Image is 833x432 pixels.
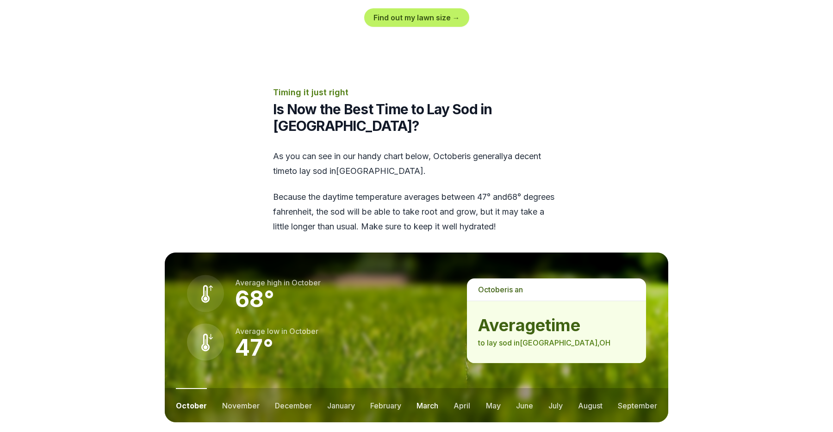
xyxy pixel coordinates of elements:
p: to lay sod in [GEOGRAPHIC_DATA] , OH [478,337,635,348]
button: august [578,388,603,422]
strong: 68 ° [235,285,274,313]
button: january [327,388,355,422]
button: april [454,388,470,422]
a: Find out my lawn size → [364,8,469,27]
p: Because the daytime temperature averages between 47 ° and 68 ° degrees fahrenheit, the sod will b... [273,190,560,234]
button: november [222,388,260,422]
div: As you can see in our handy chart below, is generally a decent time to lay sod in [GEOGRAPHIC_DAT... [273,149,560,234]
span: october [289,327,318,336]
button: march [416,388,438,422]
strong: 47 ° [235,334,274,361]
strong: average time [478,316,635,334]
button: october [176,388,207,422]
button: september [618,388,657,422]
button: june [516,388,533,422]
h2: Is Now the Best Time to Lay Sod in [GEOGRAPHIC_DATA]? [273,101,560,134]
button: february [370,388,401,422]
button: may [486,388,501,422]
p: Average high in [235,277,321,288]
p: Average low in [235,326,318,337]
p: is a n [467,278,646,301]
button: december [275,388,312,422]
span: october [478,285,507,294]
p: Timing it just right [273,86,560,99]
button: july [548,388,563,422]
span: october [433,151,465,161]
span: october [292,278,321,287]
